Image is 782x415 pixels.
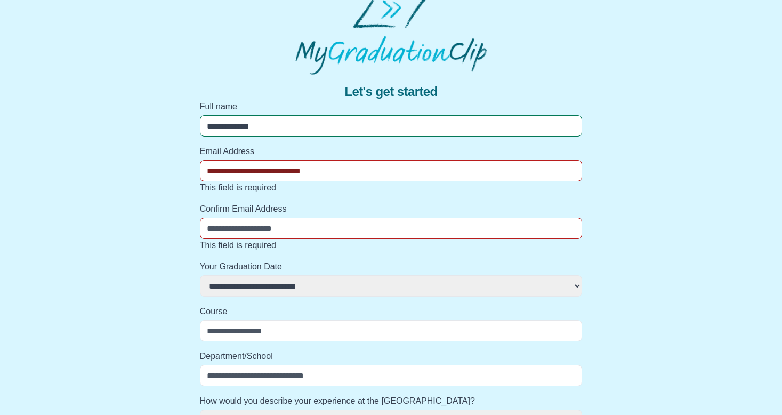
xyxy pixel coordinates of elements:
[200,305,583,318] label: Course
[200,260,583,273] label: Your Graduation Date
[200,395,583,408] label: How would you describe your experience at the [GEOGRAPHIC_DATA]?
[200,145,583,158] label: Email Address
[200,241,276,250] span: This field is required
[200,203,583,216] label: Confirm Email Address
[344,83,437,100] span: Let's get started
[200,183,276,192] span: This field is required
[200,350,583,363] label: Department/School
[200,100,583,113] label: Full name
